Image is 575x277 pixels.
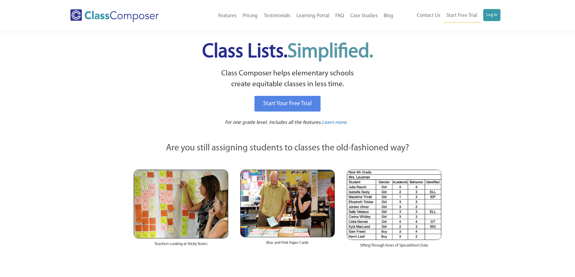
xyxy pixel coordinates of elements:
a: FAQ [332,9,347,23]
img: Class Composer [70,9,159,22]
img: Spreadsheets [347,170,441,240]
a: Learn more. [322,119,348,127]
nav: Header Menu [184,9,396,23]
span: For one grade level. Includes all the features. [225,120,322,125]
span: Start Your Free Trial [263,101,312,107]
span: Simplified. [287,42,373,62]
a: Start Free Trial [443,9,480,23]
a: Case Studies [347,9,381,23]
a: Contact Us [414,9,443,22]
span: Learn more. [322,120,348,125]
a: Learning Portal [293,9,332,23]
span: Class Lists. [202,42,373,62]
img: Blue and Pink Paper Cards [240,170,335,237]
p: Are you still assigning students to classes the old-fashioned way? [134,142,442,155]
img: Teachers Looking at Sticky Notes [134,170,228,238]
a: Features [215,9,240,23]
div: Sifting Through Rows of Spreadsheet Data [347,240,441,254]
a: Start Your Free Trial [254,96,321,112]
a: Log In [483,9,500,21]
div: Blue and Pink Paper Cards [240,237,335,252]
p: Class Composer helps elementary schools create equitable classes in less time. [133,68,442,90]
div: Teachers Looking at Sticky Notes [134,238,228,253]
nav: Header Menu [396,9,500,23]
a: Pricing [240,9,261,23]
a: Blog [381,9,396,23]
a: Testimonials [261,9,293,23]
